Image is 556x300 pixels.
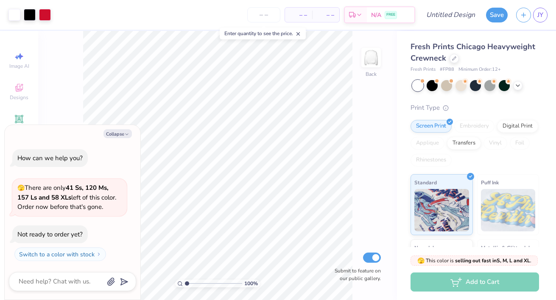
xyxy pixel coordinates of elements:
[10,94,28,101] span: Designs
[481,189,536,231] img: Puff Ink
[486,8,508,22] button: Save
[17,183,116,211] span: There are only left of this color. Order now before that's gone.
[366,70,377,78] div: Back
[17,230,83,239] div: Not ready to order yet?
[371,11,381,19] span: N/A
[411,42,535,63] span: Fresh Prints Chicago Heavyweight Crewneck
[411,154,452,167] div: Rhinestones
[440,66,454,73] span: # FP88
[363,49,380,66] img: Back
[244,280,258,287] span: 100 %
[458,66,501,73] span: Minimum Order: 12 +
[417,257,425,265] span: 🫣
[455,257,530,264] strong: selling out fast in S, M, L and XL
[411,120,452,133] div: Screen Print
[330,267,381,282] label: Submit to feature on our public gallery.
[17,154,83,162] div: How can we help you?
[317,11,334,19] span: – –
[290,11,307,19] span: – –
[497,120,538,133] div: Digital Print
[386,12,395,18] span: FREE
[411,137,444,150] div: Applique
[220,28,306,39] div: Enter quantity to see the price.
[533,8,548,22] a: JY
[411,103,539,113] div: Print Type
[537,10,543,20] span: JY
[417,257,531,264] span: This color is .
[454,120,495,133] div: Embroidery
[9,63,29,69] span: Image AI
[96,252,101,257] img: Switch to a color with stock
[103,129,132,138] button: Collapse
[419,6,482,23] input: Untitled Design
[14,247,106,261] button: Switch to a color with stock
[414,178,437,187] span: Standard
[447,137,481,150] div: Transfers
[414,243,435,252] span: Neon Ink
[17,184,25,192] span: 🫣
[247,7,280,22] input: – –
[481,243,531,252] span: Metallic & Glitter Ink
[17,183,109,202] strong: 41 Ss, 120 Ms, 157 Ls and 58 XLs
[481,178,499,187] span: Puff Ink
[411,66,436,73] span: Fresh Prints
[510,137,530,150] div: Foil
[483,137,507,150] div: Vinyl
[414,189,469,231] img: Standard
